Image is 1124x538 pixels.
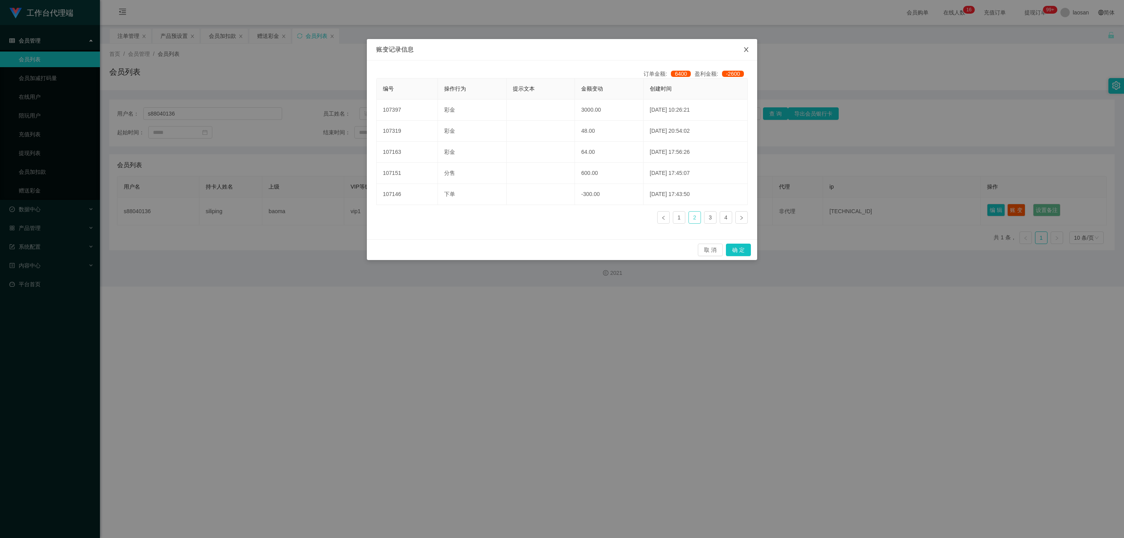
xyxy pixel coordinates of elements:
[689,212,701,223] a: 2
[575,163,644,184] td: 600.00
[575,121,644,142] td: 48.00
[739,216,744,220] i: 图标: right
[575,184,644,205] td: -300.00
[688,211,701,224] li: 2
[743,46,749,53] i: 图标: close
[377,121,438,142] td: 107319
[581,86,603,92] span: 金额变动
[735,39,757,61] button: Close
[722,71,744,77] span: -2600
[644,163,748,184] td: [DATE] 17:45:07
[377,163,438,184] td: 107151
[438,121,507,142] td: 彩金
[673,211,685,224] li: 1
[644,100,748,121] td: [DATE] 10:26:21
[644,70,695,78] div: 订单金额:
[671,71,691,77] span: 6400
[444,86,466,92] span: 操作行为
[644,142,748,163] td: [DATE] 17:56:26
[644,121,748,142] td: [DATE] 20:54:02
[377,142,438,163] td: 107163
[704,212,716,223] a: 3
[644,184,748,205] td: [DATE] 17:43:50
[513,86,535,92] span: 提示文本
[673,212,685,223] a: 1
[438,163,507,184] td: 分售
[704,211,717,224] li: 3
[438,100,507,121] td: 彩金
[726,244,751,256] button: 确 定
[575,142,644,163] td: 64.00
[720,212,732,223] a: 4
[575,100,644,121] td: 3000.00
[376,45,748,54] div: 账变记录信息
[695,70,748,78] div: 盈利金额:
[438,184,507,205] td: 下单
[657,211,670,224] li: 上一页
[383,86,394,92] span: 编号
[377,100,438,121] td: 107397
[377,184,438,205] td: 107146
[661,216,666,220] i: 图标: left
[698,244,723,256] button: 取 消
[720,211,732,224] li: 4
[650,86,672,92] span: 创建时间
[438,142,507,163] td: 彩金
[735,211,748,224] li: 下一页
